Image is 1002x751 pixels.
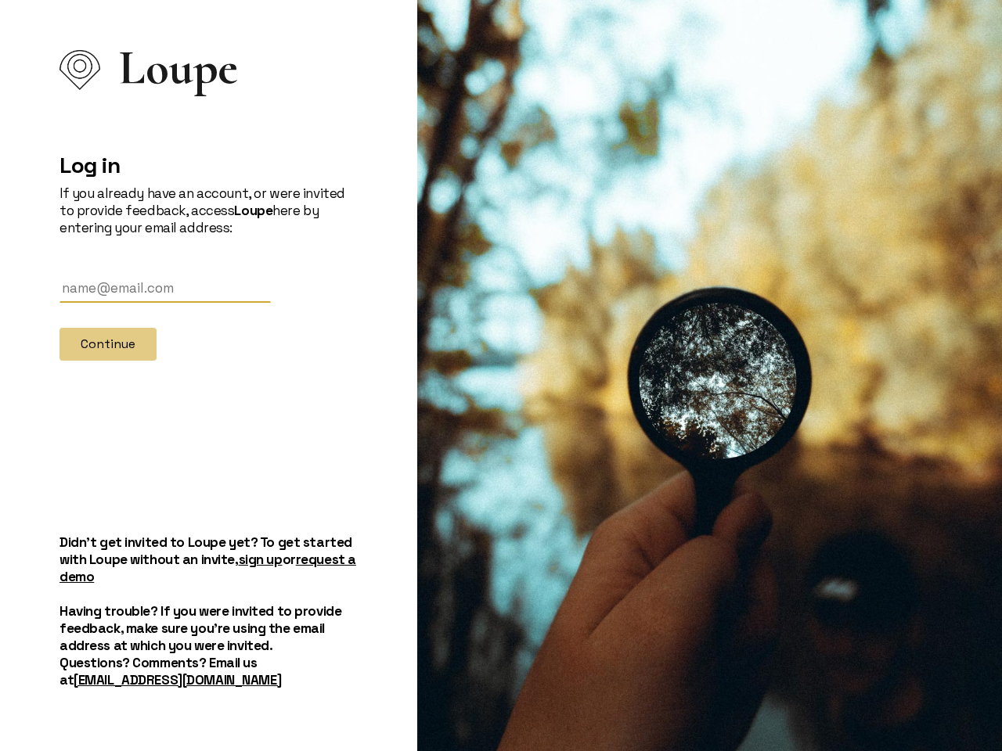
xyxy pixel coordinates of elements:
[119,59,238,77] span: Loupe
[234,202,272,219] strong: Loupe
[59,185,358,236] p: If you already have an account, or were invited to provide feedback, access here by entering your...
[74,671,281,688] a: [EMAIL_ADDRESS][DOMAIN_NAME]
[59,551,356,585] a: request a demo
[59,534,358,688] h5: Didn't get invited to Loupe yet? To get started with Loupe without an invite, or Having trouble? ...
[59,152,358,178] h2: Log in
[239,551,283,568] a: sign up
[59,274,271,303] input: Email Address
[59,328,157,361] button: Continue
[59,50,100,90] img: Loupe Logo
